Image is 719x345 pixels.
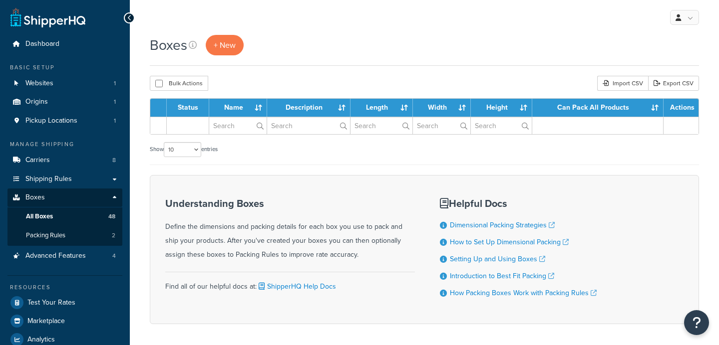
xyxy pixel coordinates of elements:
a: Packing Rules 2 [7,226,122,245]
a: Marketplace [7,312,122,330]
a: Advanced Features 4 [7,247,122,265]
span: 1 [114,79,116,88]
th: Height [471,99,532,117]
li: Carriers [7,151,122,170]
th: Name [209,99,267,117]
li: Origins [7,93,122,111]
a: Introduction to Best Fit Packing [450,271,554,281]
a: Carriers 8 [7,151,122,170]
span: Analytics [27,336,55,344]
a: How to Set Up Dimensional Packing [450,237,569,247]
button: Bulk Actions [150,76,208,91]
span: Carriers [25,156,50,165]
th: Length [351,99,413,117]
button: Open Resource Center [684,310,709,335]
input: Search [209,117,267,134]
a: Export CSV [648,76,699,91]
span: Websites [25,79,53,88]
div: Manage Shipping [7,140,122,149]
a: Origins 1 [7,93,122,111]
a: Pickup Locations 1 [7,112,122,130]
span: 8 [112,156,116,165]
a: Shipping Rules [7,170,122,188]
th: Description [267,99,351,117]
a: ShipperHQ Home [10,7,85,27]
a: Dimensional Packing Strategies [450,220,555,230]
div: Resources [7,283,122,292]
li: Pickup Locations [7,112,122,130]
span: + New [214,39,236,51]
span: 2 [112,231,115,240]
a: Test Your Rates [7,294,122,312]
a: Boxes [7,188,122,207]
th: Can Pack All Products [532,99,664,117]
span: Origins [25,98,48,106]
a: ShipperHQ Help Docs [257,281,336,292]
li: All Boxes [7,207,122,226]
input: Search [413,117,470,134]
label: Show entries [150,142,218,157]
th: Status [167,99,209,117]
a: How Packing Boxes Work with Packing Rules [450,288,597,298]
li: Websites [7,74,122,93]
a: All Boxes 48 [7,207,122,226]
a: + New [206,35,244,55]
input: Search [471,117,532,134]
div: Find all of our helpful docs at: [165,272,415,294]
div: Define the dimensions and packing details for each box you use to pack and ship your products. Af... [165,198,415,262]
h3: Understanding Boxes [165,198,415,209]
th: Width [413,99,471,117]
span: 48 [108,212,115,221]
span: 4 [112,252,116,260]
span: 1 [114,98,116,106]
div: Basic Setup [7,63,122,72]
span: Marketplace [27,317,65,326]
li: Boxes [7,188,122,245]
input: Search [351,117,412,134]
a: Setting Up and Using Boxes [450,254,545,264]
a: Websites 1 [7,74,122,93]
li: Advanced Features [7,247,122,265]
h1: Boxes [150,35,187,55]
li: Packing Rules [7,226,122,245]
span: Pickup Locations [25,117,77,125]
input: Search [267,117,350,134]
span: Boxes [25,193,45,202]
span: All Boxes [26,212,53,221]
span: 1 [114,117,116,125]
select: Showentries [164,142,201,157]
span: Packing Rules [26,231,65,240]
span: Test Your Rates [27,299,75,307]
span: Dashboard [25,40,59,48]
th: Actions [664,99,699,117]
span: Advanced Features [25,252,86,260]
a: Dashboard [7,35,122,53]
span: Shipping Rules [25,175,72,183]
div: Import CSV [597,76,648,91]
h3: Helpful Docs [440,198,597,209]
